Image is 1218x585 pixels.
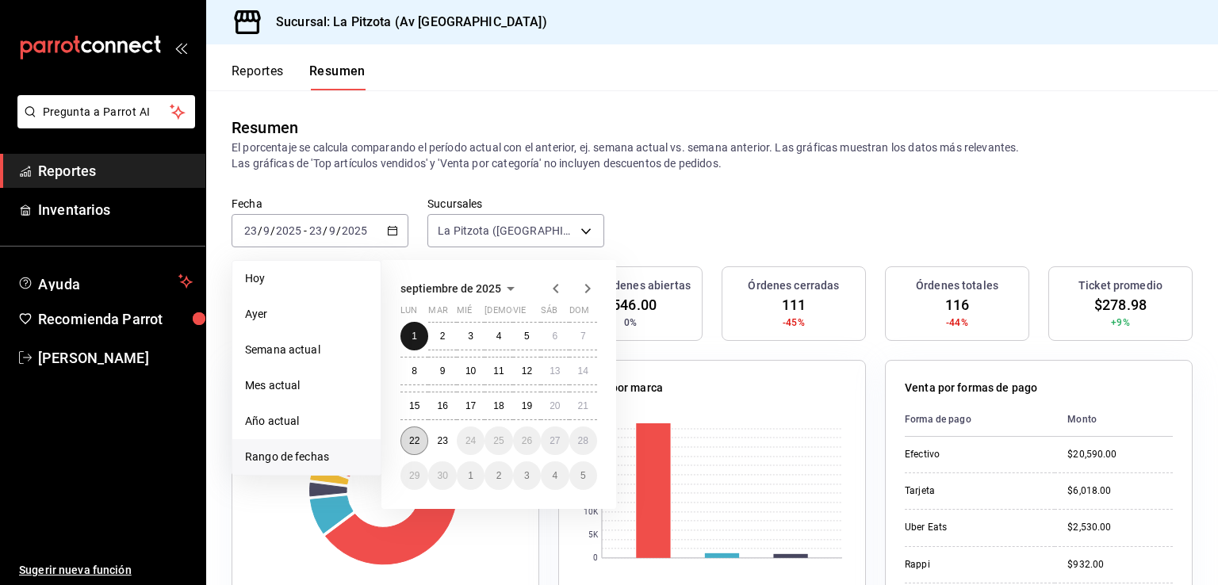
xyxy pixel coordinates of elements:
button: 10 de septiembre de 2025 [457,357,485,385]
button: 11 de septiembre de 2025 [485,357,512,385]
span: Semana actual [245,342,368,358]
button: 14 de septiembre de 2025 [569,357,597,385]
abbr: 28 de septiembre de 2025 [578,435,588,446]
span: - [304,224,307,237]
abbr: domingo [569,305,589,322]
button: 13 de septiembre de 2025 [541,357,569,385]
abbr: 24 de septiembre de 2025 [465,435,476,446]
input: -- [262,224,270,237]
span: Sugerir nueva función [19,562,193,579]
abbr: 2 de septiembre de 2025 [440,331,446,342]
button: 4 de octubre de 2025 [541,461,569,490]
span: Reportes [38,160,193,182]
button: 27 de septiembre de 2025 [541,426,569,455]
div: navigation tabs [232,63,366,90]
button: 9 de septiembre de 2025 [428,357,456,385]
span: [PERSON_NAME] [38,347,193,369]
abbr: 1 de octubre de 2025 [468,470,473,481]
abbr: 27 de septiembre de 2025 [550,435,560,446]
button: 16 de septiembre de 2025 [428,392,456,420]
button: 3 de octubre de 2025 [513,461,541,490]
abbr: 21 de septiembre de 2025 [578,400,588,411]
abbr: 2 de octubre de 2025 [496,470,502,481]
abbr: 5 de septiembre de 2025 [524,331,530,342]
abbr: 4 de octubre de 2025 [552,470,557,481]
button: 20 de septiembre de 2025 [541,392,569,420]
span: / [258,224,262,237]
button: 30 de septiembre de 2025 [428,461,456,490]
button: 2 de septiembre de 2025 [428,322,456,350]
button: 1 de septiembre de 2025 [400,322,428,350]
button: 21 de septiembre de 2025 [569,392,597,420]
abbr: 13 de septiembre de 2025 [550,365,560,377]
abbr: 11 de septiembre de 2025 [493,365,504,377]
abbr: 1 de septiembre de 2025 [412,331,417,342]
abbr: 6 de septiembre de 2025 [552,331,557,342]
text: 10K [584,508,599,517]
abbr: 30 de septiembre de 2025 [437,470,447,481]
abbr: 10 de septiembre de 2025 [465,365,476,377]
abbr: 12 de septiembre de 2025 [522,365,532,377]
abbr: jueves [485,305,578,322]
div: Efectivo [905,448,1042,461]
abbr: 8 de septiembre de 2025 [412,365,417,377]
input: -- [328,224,336,237]
button: 7 de septiembre de 2025 [569,322,597,350]
abbr: 19 de septiembre de 2025 [522,400,532,411]
button: 12 de septiembre de 2025 [513,357,541,385]
button: 6 de septiembre de 2025 [541,322,569,350]
label: Sucursales [427,198,604,209]
span: Inventarios [38,199,193,220]
button: 22 de septiembre de 2025 [400,426,428,455]
span: +9% [1111,315,1129,330]
span: -45% [783,315,805,330]
abbr: 22 de septiembre de 2025 [409,435,419,446]
span: La Pitzota ([GEOGRAPHIC_DATA]) [438,223,575,239]
div: $20,590.00 [1067,448,1173,461]
h3: Ticket promedio [1078,277,1162,294]
button: 4 de septiembre de 2025 [485,322,512,350]
button: 15 de septiembre de 2025 [400,392,428,420]
th: Monto [1055,403,1173,437]
h3: Sucursal: La Pitzota (Av [GEOGRAPHIC_DATA]) [263,13,547,32]
span: Pregunta a Parrot AI [43,104,170,120]
input: ---- [341,224,368,237]
th: Forma de pago [905,403,1055,437]
div: $6,018.00 [1067,484,1173,498]
abbr: 15 de septiembre de 2025 [409,400,419,411]
div: Uber Eats [905,521,1042,534]
span: Mes actual [245,377,368,394]
button: Reportes [232,63,284,90]
span: Hoy [245,270,368,287]
abbr: 3 de octubre de 2025 [524,470,530,481]
button: 28 de septiembre de 2025 [569,426,597,455]
abbr: 14 de septiembre de 2025 [578,365,588,377]
button: 23 de septiembre de 2025 [428,426,456,455]
input: ---- [275,224,302,237]
abbr: viernes [513,305,526,322]
button: 25 de septiembre de 2025 [485,426,512,455]
button: 8 de septiembre de 2025 [400,357,428,385]
input: -- [308,224,323,237]
abbr: 3 de septiembre de 2025 [468,331,473,342]
div: Resumen [232,116,298,140]
p: Venta por formas de pago [905,380,1037,396]
text: 5K [588,531,599,540]
button: 5 de octubre de 2025 [569,461,597,490]
span: septiembre de 2025 [400,282,501,295]
h3: Órdenes totales [916,277,998,294]
abbr: 5 de octubre de 2025 [580,470,586,481]
button: 29 de septiembre de 2025 [400,461,428,490]
span: Rango de fechas [245,449,368,465]
abbr: lunes [400,305,417,322]
button: 5 de septiembre de 2025 [513,322,541,350]
button: 17 de septiembre de 2025 [457,392,485,420]
abbr: 25 de septiembre de 2025 [493,435,504,446]
button: 26 de septiembre de 2025 [513,426,541,455]
button: 1 de octubre de 2025 [457,461,485,490]
label: Fecha [232,198,408,209]
button: 3 de septiembre de 2025 [457,322,485,350]
span: Ayuda [38,272,172,291]
abbr: martes [428,305,447,322]
button: open_drawer_menu [174,41,187,54]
